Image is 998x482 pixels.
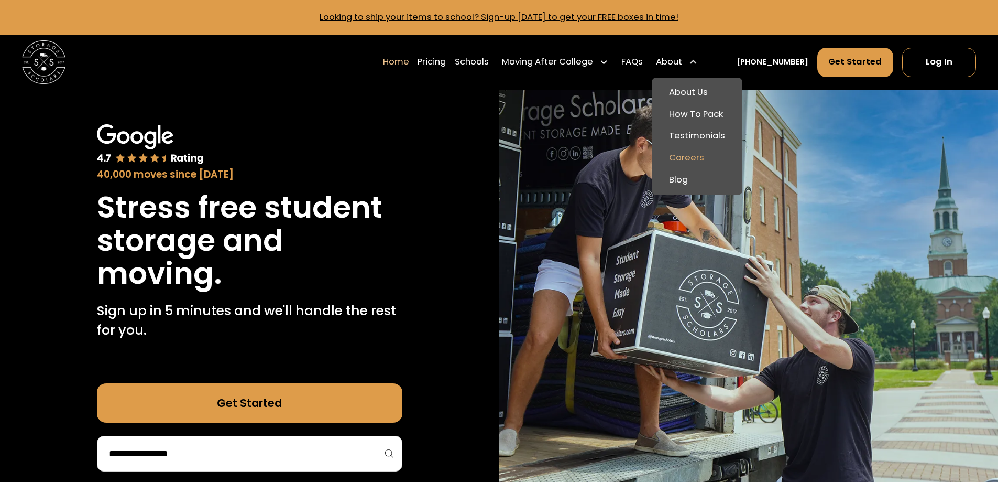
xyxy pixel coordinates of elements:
nav: About [652,78,743,196]
a: Looking to ship your items to school? Sign-up [DATE] to get your FREE boxes in time! [320,11,678,23]
a: Log In [902,48,976,77]
a: Home [383,47,409,77]
div: 40,000 moves since [DATE] [97,167,402,182]
div: About [652,47,702,77]
div: About [656,56,682,69]
a: FAQs [621,47,643,77]
a: Get Started [817,48,894,77]
a: Pricing [418,47,446,77]
a: Schools [455,47,489,77]
a: Careers [656,147,738,169]
a: [PHONE_NUMBER] [737,57,808,68]
a: Get Started [97,383,402,423]
img: Storage Scholars main logo [22,40,65,84]
div: Moving After College [502,56,593,69]
a: How To Pack [656,104,738,126]
a: Blog [656,169,738,191]
a: Testimonials [656,125,738,147]
div: Moving After College [498,47,613,77]
p: Sign up in 5 minutes and we'll handle the rest for you. [97,301,402,340]
a: About Us [656,82,738,104]
h1: Stress free student storage and moving. [97,191,402,290]
img: Google 4.7 star rating [97,124,204,165]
